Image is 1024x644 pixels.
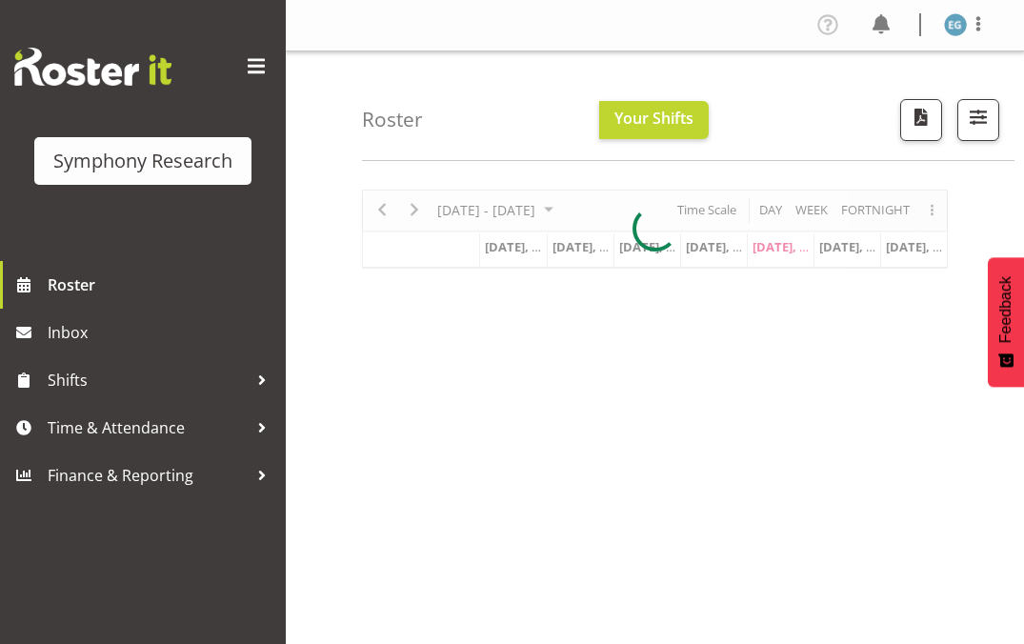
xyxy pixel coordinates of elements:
[48,271,276,299] span: Roster
[988,257,1024,387] button: Feedback - Show survey
[48,366,248,394] span: Shifts
[14,48,171,86] img: Rosterit website logo
[957,99,999,141] button: Filter Shifts
[362,109,423,131] h4: Roster
[48,318,276,347] span: Inbox
[900,99,942,141] button: Download a PDF of the roster according to the set date range.
[48,461,248,490] span: Finance & Reporting
[614,108,693,129] span: Your Shifts
[48,413,248,442] span: Time & Attendance
[599,101,709,139] button: Your Shifts
[997,276,1014,343] span: Feedback
[944,13,967,36] img: evelyn-gray1866.jpg
[53,147,232,175] div: Symphony Research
